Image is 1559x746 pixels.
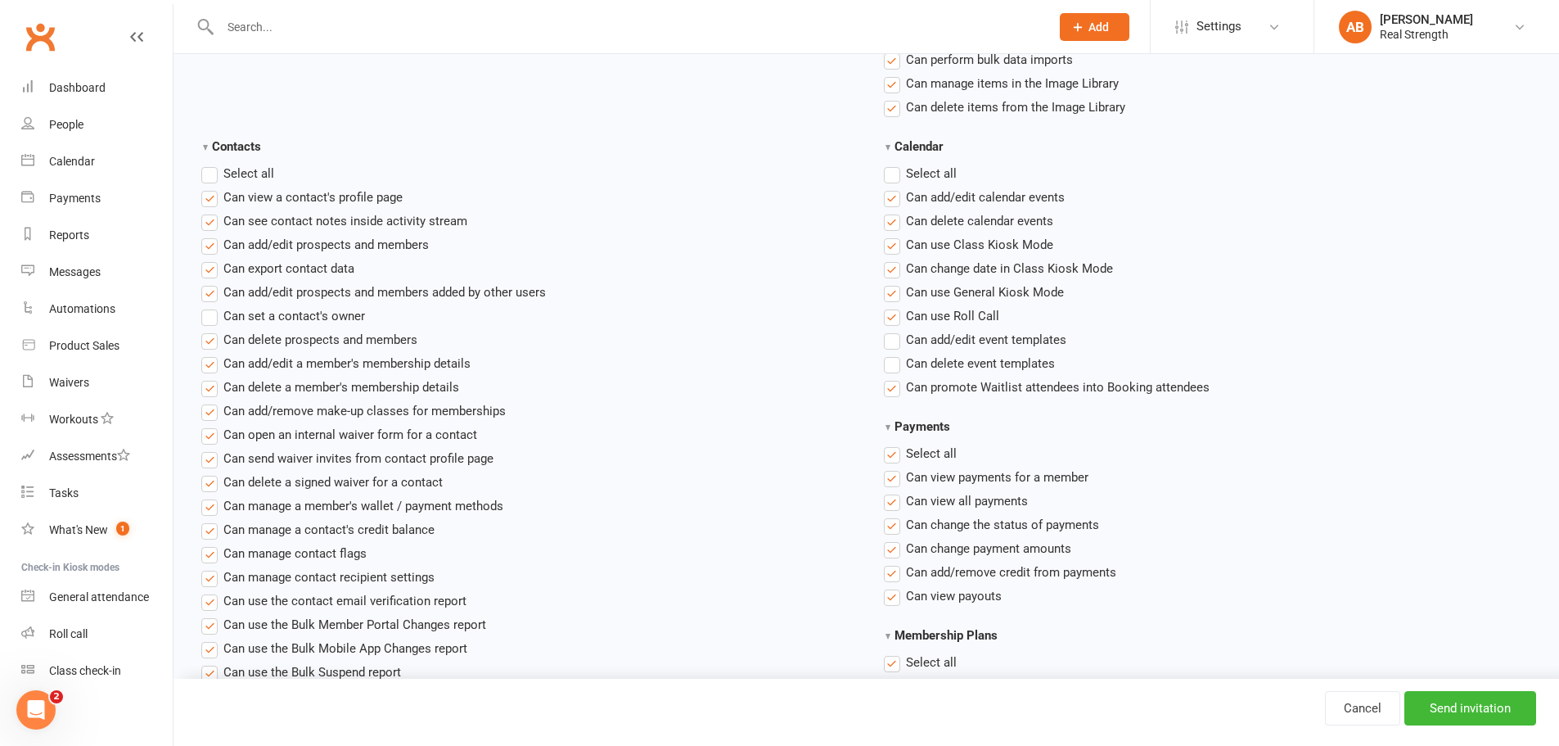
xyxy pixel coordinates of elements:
[116,522,129,536] span: 1
[50,690,63,703] span: 2
[49,413,98,426] div: Workouts
[49,265,101,278] div: Messages
[1339,11,1372,43] div: AB
[21,217,173,254] a: Reports
[906,676,1059,694] span: Can view membership plans
[49,486,79,500] div: Tasks
[49,155,95,168] div: Calendar
[215,16,1039,38] input: Search...
[49,590,149,604] div: General attendance
[1325,691,1400,726] a: Cancel
[906,235,1053,252] span: Can use Class Kiosk Mode
[1196,8,1241,45] span: Settings
[223,425,477,442] span: Can open an internal waiver form for a contact
[894,139,944,154] span: Calendar
[906,515,1099,532] span: Can change the status of payments
[223,615,486,632] span: Can use the Bulk Member Portal Changes report
[906,211,1053,228] span: Can delete calendar events
[906,283,1064,300] span: Can use General Kiosk Mode
[1380,27,1473,42] div: Real Strength
[20,16,61,57] a: Clubworx
[223,639,467,656] span: Can use the Bulk Mobile App Changes report
[906,97,1125,115] span: Can delete items from the Image Library
[223,591,466,608] span: Can use the contact email verification report
[49,118,83,131] div: People
[223,496,503,513] span: Can manage a member's wallet / payment methods
[49,376,89,389] div: Waivers
[223,354,471,371] span: Can add/edit a member's membership details
[223,567,435,585] span: Can manage contact recipient settings
[49,523,108,536] div: What's New
[906,188,1065,205] span: Can add/edit calendar events
[223,378,459,395] span: Can delete a member's membership details
[21,106,173,143] a: People
[906,444,957,461] span: Select all
[906,259,1113,276] span: Can change date in Class Kiosk Mode
[49,627,88,640] div: Roll call
[21,143,173,180] a: Calendar
[223,306,365,323] span: Can set a contact's owner
[21,291,173,328] a: Automations
[906,164,957,181] span: Select all
[223,544,367,561] span: Can manage contact flags
[906,50,1073,67] span: Can perform bulk data imports
[894,628,998,643] span: Membership Plans
[1088,20,1109,34] span: Add
[21,180,173,217] a: Payments
[21,328,173,364] a: Product Sales
[223,211,467,228] span: Can see contact notes inside activity stream
[223,235,429,252] span: Can add/edit prospects and members
[49,302,115,315] div: Automations
[223,259,354,276] span: Can export contact data
[906,586,1002,604] span: Can view payouts
[906,330,1066,347] span: Can add/edit event templates
[21,579,173,616] a: General attendance kiosk mode
[21,364,173,401] a: Waivers
[223,520,435,537] span: Can manage a contact's credit balance
[21,512,173,549] a: What's New1
[212,139,261,154] span: Contacts
[1380,12,1473,27] div: [PERSON_NAME]
[49,450,130,463] div: Assessments
[223,472,443,490] span: Can delete a signed waiver for a contact
[906,653,957,670] span: Select all
[223,401,506,418] span: Can add/remove make-up classes for memberships
[21,653,173,689] a: Class kiosk mode
[223,283,546,300] span: Can add/edit prospects and members added by other users
[1404,691,1536,726] input: Send invitation
[906,468,1088,485] span: Can view payments for a member
[49,664,121,677] div: Class check-in
[223,164,274,181] span: Select all
[21,401,173,438] a: Workouts
[906,354,1055,371] span: Can delete event templates
[906,74,1119,91] span: Can manage items in the Image Library
[223,330,417,347] span: Can delete prospects and members
[894,419,950,434] span: Payments
[906,306,999,323] span: Can use Roll Call
[49,339,119,352] div: Product Sales
[21,254,173,291] a: Messages
[21,616,173,653] a: Roll call
[223,188,403,205] span: Can view a contact's profile page
[49,228,89,242] div: Reports
[21,475,173,512] a: Tasks
[49,192,101,205] div: Payments
[906,491,1028,509] span: Can view all payments
[223,662,401,680] span: Can use the Bulk Suspend report
[49,81,106,94] div: Dashboard
[1060,13,1129,41] button: Add
[906,563,1116,580] span: Can add/remove credit from payments
[223,449,493,466] span: Can send waiver invites from contact profile page
[906,378,1210,395] span: Can promote Waitlist attendees into Booking attendees
[906,539,1071,556] span: Can change payment amounts
[21,70,173,106] a: Dashboard
[16,690,56,730] iframe: Intercom live chat
[21,438,173,475] a: Assessments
